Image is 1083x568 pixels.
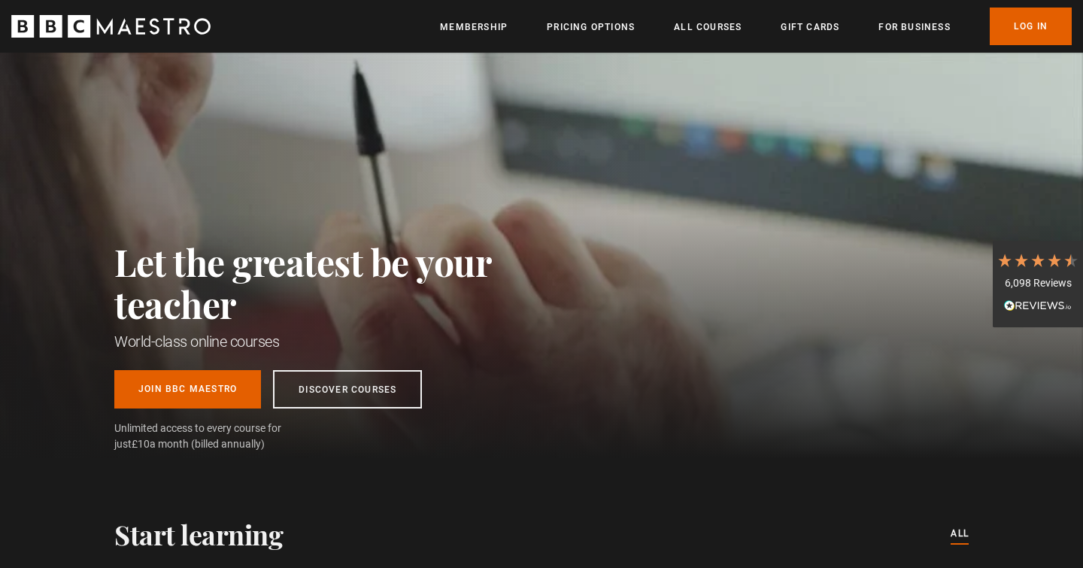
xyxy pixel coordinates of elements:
[440,8,1072,45] nav: Primary
[547,20,635,35] a: Pricing Options
[440,20,508,35] a: Membership
[114,370,261,409] a: Join BBC Maestro
[990,8,1072,45] a: Log In
[1004,300,1072,311] img: REVIEWS.io
[997,276,1079,291] div: 6,098 Reviews
[11,15,211,38] svg: BBC Maestro
[674,20,742,35] a: All Courses
[114,241,558,325] h2: Let the greatest be your teacher
[997,252,1079,269] div: 4.7 Stars
[132,438,150,450] span: £10
[878,20,950,35] a: For business
[997,298,1079,316] div: Read All Reviews
[781,20,839,35] a: Gift Cards
[114,421,317,452] span: Unlimited access to every course for just a month (billed annually)
[273,370,422,409] a: Discover Courses
[993,241,1083,328] div: 6,098 ReviewsRead All Reviews
[114,331,558,352] h1: World-class online courses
